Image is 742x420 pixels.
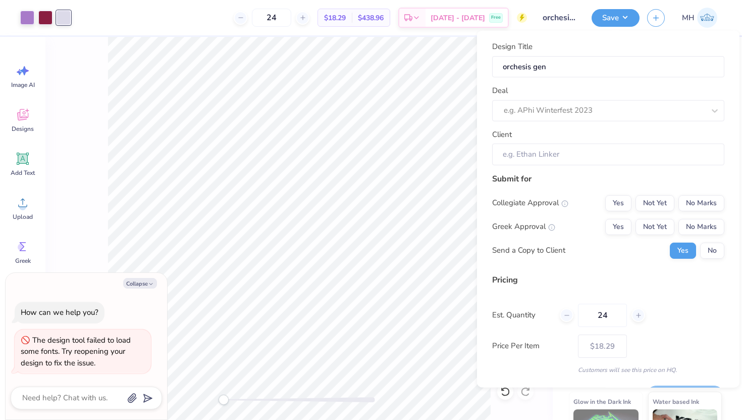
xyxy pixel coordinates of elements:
span: $18.29 [324,13,346,23]
button: Yes [605,218,631,235]
span: $438.96 [358,13,384,23]
div: Pricing [492,273,724,286]
span: Add Text [11,169,35,177]
span: MH [682,12,695,24]
span: Greek [15,257,31,265]
input: – – [578,303,627,326]
span: Image AI [11,81,35,89]
input: e.g. Ethan Linker [492,144,724,165]
div: How can we help you? [21,307,98,317]
img: Maura Higgins [697,8,717,28]
label: Design Title [492,41,533,53]
div: Greek Approval [492,221,555,232]
span: Designs [12,125,34,133]
div: The design tool failed to load some fonts. Try reopening your design to fix the issue. [21,335,131,368]
label: Deal [492,85,508,97]
label: Price Per Item [492,340,570,352]
button: Collapse [123,278,157,289]
a: MH [677,8,722,28]
span: Free [491,14,501,21]
span: Upload [13,213,33,221]
button: No Marks [678,195,724,211]
input: Untitled Design [535,8,584,28]
input: – – [252,9,291,27]
div: Submit for [492,172,724,184]
div: Send a Copy to Client [492,245,565,256]
button: Not Yet [635,218,674,235]
button: Yes [670,242,696,258]
span: [DATE] - [DATE] [431,13,485,23]
button: No Marks [678,218,724,235]
button: Save [592,9,640,27]
span: Water based Ink [653,396,699,407]
button: Yes [605,195,631,211]
label: Est. Quantity [492,309,552,321]
button: Not Yet [635,195,674,211]
div: Accessibility label [219,395,229,405]
div: Collegiate Approval [492,197,568,209]
span: Glow in the Dark Ink [573,396,631,407]
div: Customers will see this price on HQ. [492,365,724,374]
label: Client [492,128,512,140]
button: No [700,242,724,258]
